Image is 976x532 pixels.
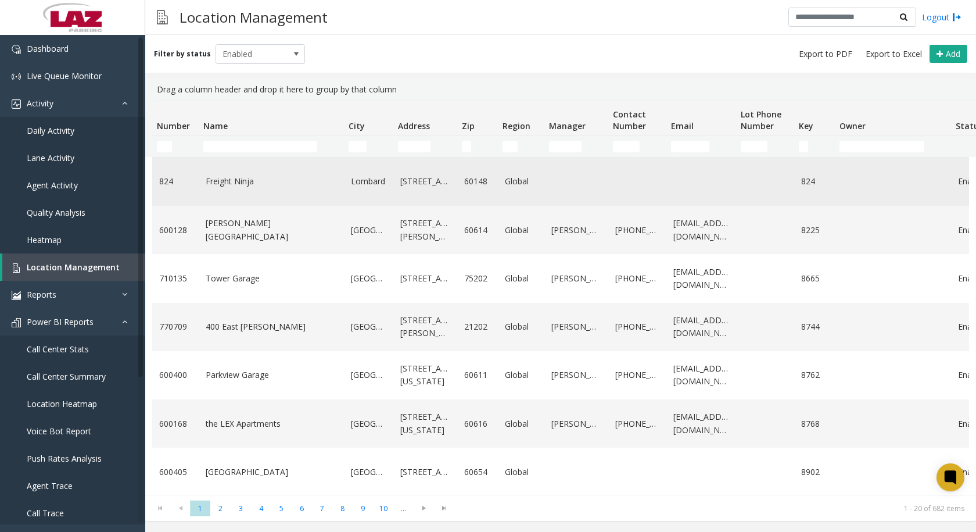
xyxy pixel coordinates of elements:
[27,316,94,327] span: Power BI Reports
[27,480,73,491] span: Agent Trace
[271,501,292,516] span: Page 5
[27,289,56,300] span: Reports
[351,369,386,381] a: [GEOGRAPHIC_DATA]
[673,410,729,437] a: [EMAIL_ADDRESS][DOMAIN_NAME]
[615,320,659,333] a: [PHONE_NUMBER]
[400,466,450,479] a: [STREET_ADDRESS]
[505,466,537,479] a: Global
[801,175,828,188] a: 824
[159,224,192,237] a: 600128
[801,224,828,237] a: 8225
[503,141,518,152] input: Region Filter
[551,417,601,430] a: [PERSON_NAME]
[349,141,367,152] input: City Filter
[393,501,414,516] span: Page 11
[498,136,544,157] td: Region Filter
[206,272,337,285] a: Tower Garage
[464,224,491,237] a: 60614
[27,234,62,245] span: Heatmap
[551,272,601,285] a: [PERSON_NAME]
[351,175,386,188] a: Lombard
[801,320,828,333] a: 8744
[206,175,337,188] a: Freight Ninja
[206,369,337,381] a: Parkview Garage
[551,369,601,381] a: [PERSON_NAME]
[190,501,210,516] span: Page 1
[503,120,530,131] span: Region
[741,141,767,152] input: Lot Phone Number Filter
[27,125,74,136] span: Daily Activity
[615,272,659,285] a: [PHONE_NUMBER]
[351,272,386,285] a: [GEOGRAPHIC_DATA]
[203,141,317,152] input: Name Filter
[400,314,450,340] a: [STREET_ADDRESS][PERSON_NAME]
[671,120,694,131] span: Email
[794,136,835,157] td: Key Filter
[216,45,287,63] span: Enabled
[292,501,312,516] span: Page 6
[174,3,333,31] h3: Location Management
[608,136,666,157] td: Contact Number Filter
[505,272,537,285] a: Global
[673,266,729,292] a: [EMAIL_ADDRESS][DOMAIN_NAME]
[839,120,866,131] span: Owner
[332,501,353,516] span: Page 8
[673,314,729,340] a: [EMAIL_ADDRESS][DOMAIN_NAME]
[922,11,961,23] a: Logout
[952,11,961,23] img: logout
[152,136,199,157] td: Number Filter
[159,175,192,188] a: 824
[231,501,251,516] span: Page 3
[12,72,21,81] img: 'icon'
[461,504,964,513] kendo-pager-info: 1 - 20 of 682 items
[2,253,145,281] a: Location Management
[206,466,337,479] a: [GEOGRAPHIC_DATA]
[666,136,736,157] td: Email Filter
[157,120,190,131] span: Number
[400,175,450,188] a: [STREET_ADDRESS]
[505,417,537,430] a: Global
[206,417,337,430] a: the LEX Apartments
[930,45,967,63] button: Add
[462,141,471,152] input: Zip Filter
[615,417,659,430] a: [PHONE_NUMBER]
[206,320,337,333] a: 400 East [PERSON_NAME]
[27,371,106,382] span: Call Center Summary
[393,136,457,157] td: Address Filter
[398,120,430,131] span: Address
[505,369,537,381] a: Global
[464,417,491,430] a: 60616
[400,217,450,243] a: [STREET_ADDRESS][PERSON_NAME]
[206,217,337,243] a: [PERSON_NAME][GEOGRAPHIC_DATA]
[794,46,857,62] button: Export to PDF
[464,272,491,285] a: 75202
[505,320,537,333] a: Global
[344,136,393,157] td: City Filter
[210,501,231,516] span: Page 2
[839,141,924,152] input: Owner Filter
[27,508,64,519] span: Call Trace
[398,141,430,152] input: Address Filter
[457,136,498,157] td: Zip Filter
[799,120,813,131] span: Key
[801,369,828,381] a: 8762
[351,466,386,479] a: [GEOGRAPHIC_DATA]
[835,136,951,157] td: Owner Filter
[673,217,729,243] a: [EMAIL_ADDRESS][DOMAIN_NAME]
[414,500,434,516] span: Go to the next page
[464,369,491,381] a: 60611
[505,175,537,188] a: Global
[615,369,659,381] a: [PHONE_NUMBER]
[801,272,828,285] a: 8665
[27,43,69,54] span: Dashboard
[27,453,102,464] span: Push Rates Analysis
[251,501,271,516] span: Page 4
[27,426,91,437] span: Voice Bot Report
[159,417,192,430] a: 600168
[505,224,537,237] a: Global
[152,78,969,101] div: Drag a column header and drop it here to group by that column
[549,141,582,152] input: Manager Filter
[673,362,729,388] a: [EMAIL_ADDRESS][DOMAIN_NAME]
[801,417,828,430] a: 8768
[551,224,601,237] a: [PERSON_NAME]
